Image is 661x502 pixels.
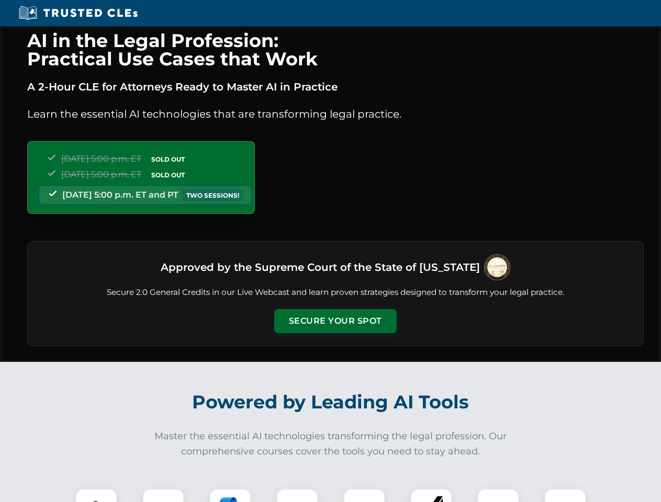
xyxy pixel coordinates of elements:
[484,254,510,280] img: Supreme Court of Ohio
[148,169,188,180] span: SOLD OUT
[27,106,644,122] p: Learn the essential AI technologies that are transforming legal practice.
[27,31,644,68] h1: AI in the Legal Profession: Practical Use Cases that Work
[27,78,644,95] p: A 2-Hour CLE for Attorneys Ready to Master AI in Practice
[148,154,188,165] span: SOLD OUT
[40,287,631,299] p: Secure 2.0 General Credits in our Live Webcast and learn proven strategies designed to transform ...
[16,5,141,21] img: Trusted CLEs
[161,258,480,277] h3: Approved by the Supreme Court of the State of [US_STATE]
[274,309,397,333] button: Secure Your Spot
[148,429,514,459] p: Master the essential AI technologies transforming the legal profession. Our comprehensive courses...
[41,384,621,420] h2: Powered by Leading AI Tools
[61,154,141,164] span: [DATE] 5:00 p.m. ET
[61,169,141,179] span: [DATE] 5:00 p.m. ET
